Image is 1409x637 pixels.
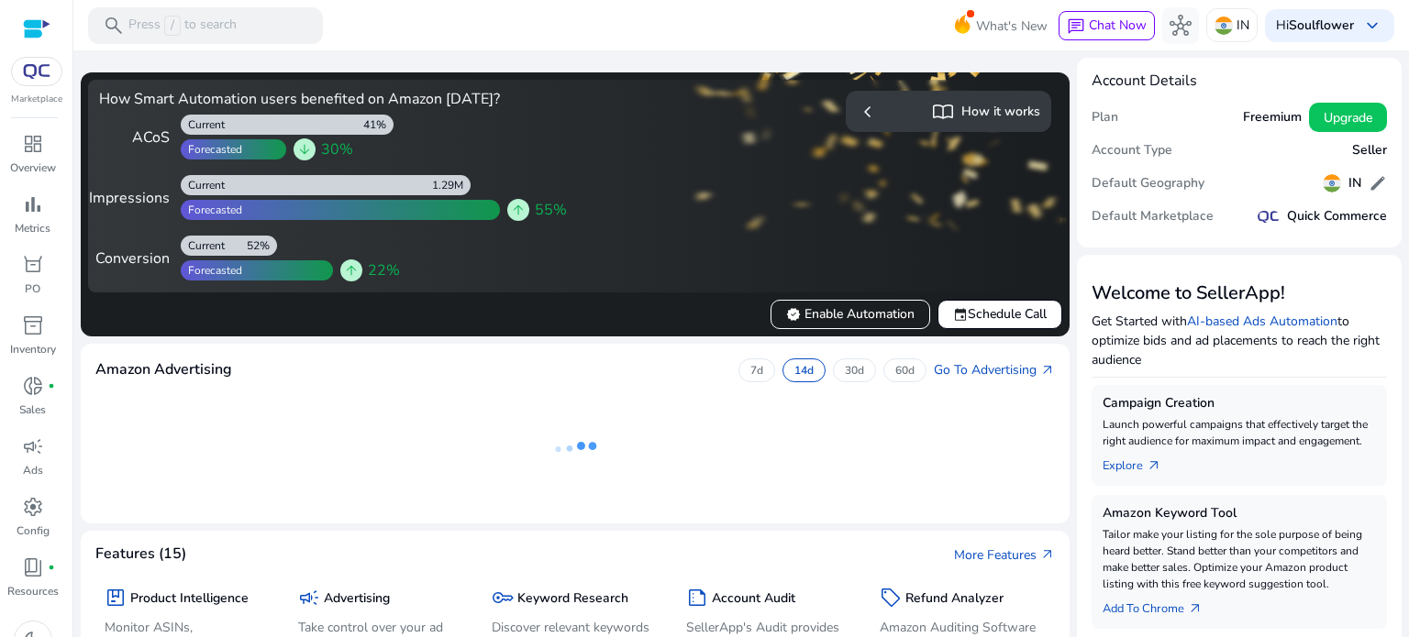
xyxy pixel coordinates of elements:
[432,178,471,192] div: 1.29M
[1089,16,1147,34] span: Chat Now
[1287,209,1387,225] h5: Quick Commerce
[1348,176,1361,192] h5: IN
[181,203,242,217] div: Forecasted
[298,587,320,609] span: campaign
[1188,601,1203,616] span: arrow_outward
[22,133,44,155] span: dashboard
[23,462,43,478] p: Ads
[1103,592,1217,618] a: Add To Chrome
[961,104,1040,120] h5: How it works
[10,341,56,357] p: Inventory
[517,591,628,607] h5: Keyword Research
[1215,16,1233,35] img: in.svg
[1187,313,1337,330] a: AI-based Ads Automation
[247,238,277,253] div: 52%
[1040,547,1055,562] span: arrow_outward
[344,263,359,278] span: arrow_upward
[1067,17,1085,36] span: chat
[712,591,795,607] h5: Account Audit
[25,280,40,297] p: PO
[1361,15,1383,37] span: keyboard_arrow_down
[1324,108,1372,127] span: Upgrade
[321,138,353,160] span: 30%
[95,545,186,563] h4: Features (15)
[492,587,514,609] span: key
[1258,211,1280,223] img: QC-logo.svg
[932,101,954,123] span: import_contacts
[297,142,312,157] span: arrow_downward
[20,64,53,79] img: QC-logo.svg
[22,254,44,276] span: orders
[128,16,237,36] p: Press to search
[130,591,249,607] h5: Product Intelligence
[1092,72,1197,90] h4: Account Details
[1243,110,1302,126] h5: Freemium
[1092,312,1387,369] p: Get Started with to optimize bids and ad placements to reach the right audience
[22,496,44,518] span: settings
[7,583,59,599] p: Resources
[22,193,44,215] span: bar_chart
[1092,209,1214,225] h5: Default Marketplace
[1103,506,1376,522] h5: Amazon Keyword Tool
[181,117,225,132] div: Current
[686,587,708,609] span: summarize
[1092,176,1204,192] h5: Default Geography
[48,382,55,390] span: fiber_manual_record
[953,304,1047,324] span: Schedule Call
[99,247,170,269] div: Conversion
[22,435,44,457] span: campaign
[181,238,225,253] div: Current
[1237,9,1249,41] p: IN
[1103,396,1376,412] h5: Campaign Creation
[1352,143,1387,159] h5: Seller
[48,564,55,571] span: fiber_manual_record
[17,522,50,539] p: Config
[1092,143,1172,159] h5: Account Type
[976,10,1048,42] span: What's New
[880,587,902,609] span: sell
[95,361,232,379] h4: Amazon Advertising
[181,263,242,278] div: Forecasted
[22,314,44,336] span: inventory_2
[181,178,225,192] div: Current
[99,187,170,209] div: Impressions
[905,591,1004,607] h5: Refund Analyzer
[10,159,56,176] p: Overview
[1276,19,1354,32] p: Hi
[1103,449,1176,475] a: Explore
[99,126,170,148] div: ACoS
[164,16,181,36] span: /
[11,93,62,106] p: Marketplace
[953,307,968,322] span: event
[954,545,1055,565] a: More Features
[1092,110,1118,126] h5: Plan
[363,117,394,132] div: 41%
[1323,174,1341,192] img: in.svg
[1147,458,1161,473] span: arrow_outward
[19,401,46,418] p: Sales
[181,142,242,157] div: Forecasted
[15,220,50,236] p: Metrics
[1040,363,1055,378] span: arrow_outward
[99,91,568,108] h4: How Smart Automation users benefited on Amazon [DATE]?
[103,15,125,37] span: search
[22,375,44,397] span: donut_small
[1103,416,1376,449] p: Launch powerful campaigns that effectively target the right audience for maximum impact and engag...
[1369,174,1387,192] span: edit
[1103,526,1376,592] p: Tailor make your listing for the sole purpose of being heard better. Stand better than your compe...
[105,587,127,609] span: package
[1289,16,1354,34] b: Soulflower
[1092,282,1387,304] h3: Welcome to SellerApp!
[934,360,1055,379] a: Go To Advertising
[324,591,390,607] h5: Advertising
[368,259,400,281] span: 22%
[1170,15,1192,37] span: hub
[22,556,44,578] span: book_4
